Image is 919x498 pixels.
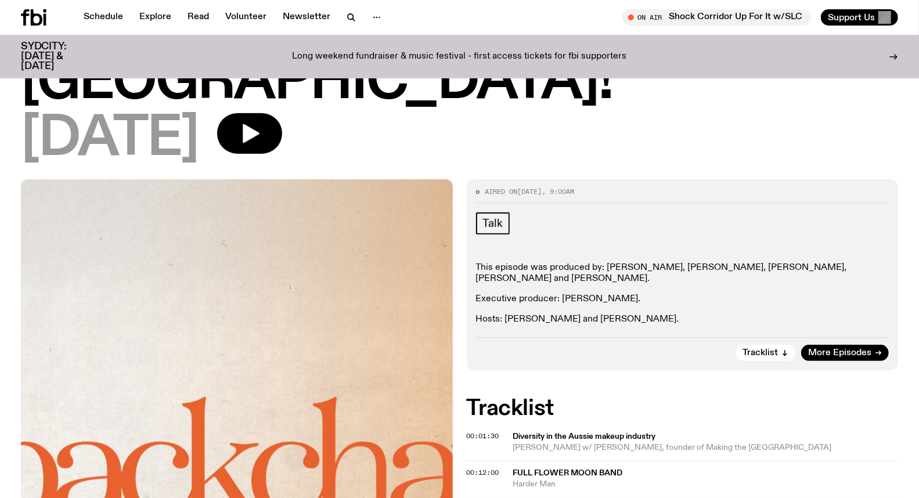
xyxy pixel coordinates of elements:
span: Talk [483,217,503,230]
button: Tracklist [736,345,795,361]
a: Volunteer [218,9,273,26]
span: [DATE] [21,113,199,165]
span: More Episodes [808,349,871,358]
p: Executive producer: [PERSON_NAME]. [476,294,889,305]
span: Diversity in the Aussie makeup industry [513,431,892,442]
a: Newsletter [276,9,337,26]
a: Explore [132,9,178,26]
a: More Episodes [801,345,889,361]
span: Tracklist [743,349,778,358]
span: 00:01:30 [467,431,499,441]
span: [DATE] [518,187,542,196]
button: On AirShock Corridor Up For It w/SLC [622,9,812,26]
span: Harder Man [513,479,899,490]
span: , 9:00am [542,187,575,196]
span: 00:12:00 [467,468,499,477]
span: Support Us [828,12,875,23]
span: Full Flower Moon Band [513,469,623,477]
span: Aired on [485,187,518,196]
a: Read [181,9,216,26]
a: Schedule [77,9,130,26]
h3: SYDCITY: [DATE] & [DATE] [21,42,95,71]
h2: Tracklist [467,398,899,419]
p: Hosts: [PERSON_NAME] and [PERSON_NAME]. [476,314,889,325]
p: Long weekend fundraiser & music festival - first access tickets for fbi supporters [293,52,627,62]
a: Talk [476,212,510,234]
button: 00:01:30 [467,433,499,439]
span: [PERSON_NAME] w/ [PERSON_NAME], founder of Making the [GEOGRAPHIC_DATA] [513,443,832,452]
p: This episode was produced by: [PERSON_NAME], [PERSON_NAME], [PERSON_NAME], [PERSON_NAME] and [PER... [476,262,889,284]
button: Support Us [821,9,898,26]
button: 00:12:00 [467,470,499,476]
